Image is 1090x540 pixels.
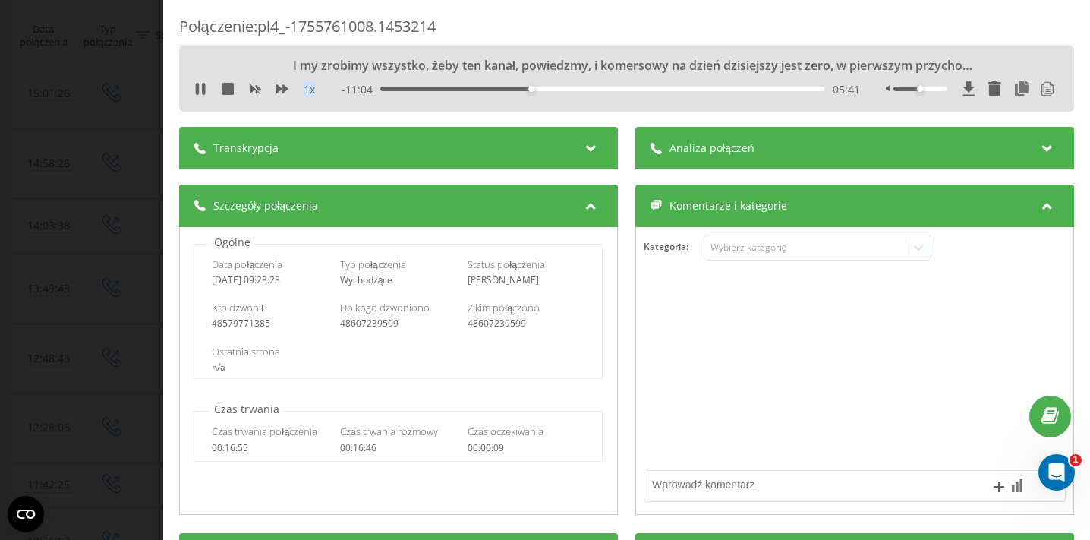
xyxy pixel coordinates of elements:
[213,443,329,453] div: 00:16:55
[8,496,44,532] button: Open CMP widget
[210,402,283,417] p: Czas trwania
[213,318,329,329] div: 48579771385
[340,301,430,314] span: Do kogo dzwoniono
[213,425,318,438] span: Czas trwania połączenia
[213,198,318,213] span: Szczegóły połączenia
[670,141,755,156] span: Analiza połączeń
[918,86,924,92] div: Accessibility label
[468,257,546,271] span: Status połączenia
[833,82,860,97] span: 05:41
[468,443,585,453] div: 00:00:09
[213,141,279,156] span: Transkrypcja
[213,257,283,271] span: Data połączenia
[670,198,788,213] span: Komentarze i kategorie
[468,425,544,438] span: Czas oczekiwania
[644,242,704,252] h4: Kategoria :
[210,235,254,250] p: Ogólne
[1038,454,1075,491] iframe: Intercom live chat
[340,443,457,453] div: 00:16:46
[710,242,900,254] div: Wybierz kategorię
[1070,454,1082,466] span: 1
[213,345,281,358] span: Ostatnia strona
[528,86,534,92] div: Accessibility label
[179,16,1074,46] div: Połączenie : pl4_-1755761008.1453214
[468,273,540,286] span: [PERSON_NAME]
[213,301,264,314] span: Kto dzwonił
[278,57,975,74] div: I my zrobimy wszystko, żeby ten kanał, powiedzmy, i komersowy na dzień dzisiejszy jest zero, w pi...
[304,82,315,97] span: 1 x
[340,273,393,286] span: Wychodzące
[468,318,585,329] div: 48607239599
[213,362,585,373] div: n/a
[213,275,329,286] div: [DATE] 09:23:28
[340,318,457,329] div: 48607239599
[468,301,540,314] span: Z kim połączono
[340,257,406,271] span: Typ połączenia
[340,425,438,438] span: Czas trwania rozmowy
[342,82,380,97] span: - 11:04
